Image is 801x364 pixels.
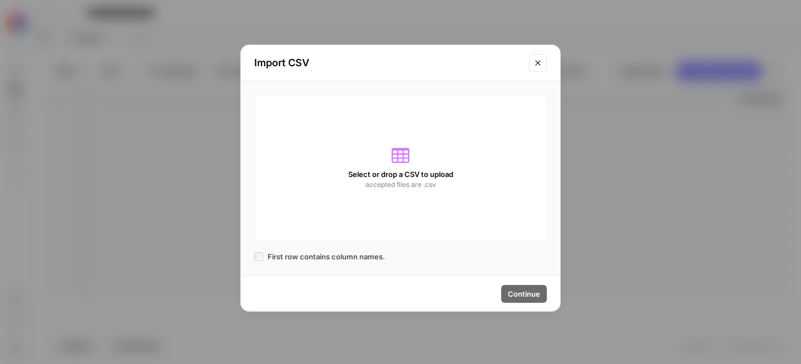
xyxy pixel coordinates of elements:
[529,54,547,72] button: Close modal
[508,288,540,299] span: Continue
[268,251,385,262] span: First row contains column names.
[254,252,263,261] input: First row contains column names.
[254,55,522,71] h2: Import CSV
[501,285,547,303] button: Continue
[348,169,453,180] span: Select or drop a CSV to upload
[365,180,436,190] span: accepted files are .csv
